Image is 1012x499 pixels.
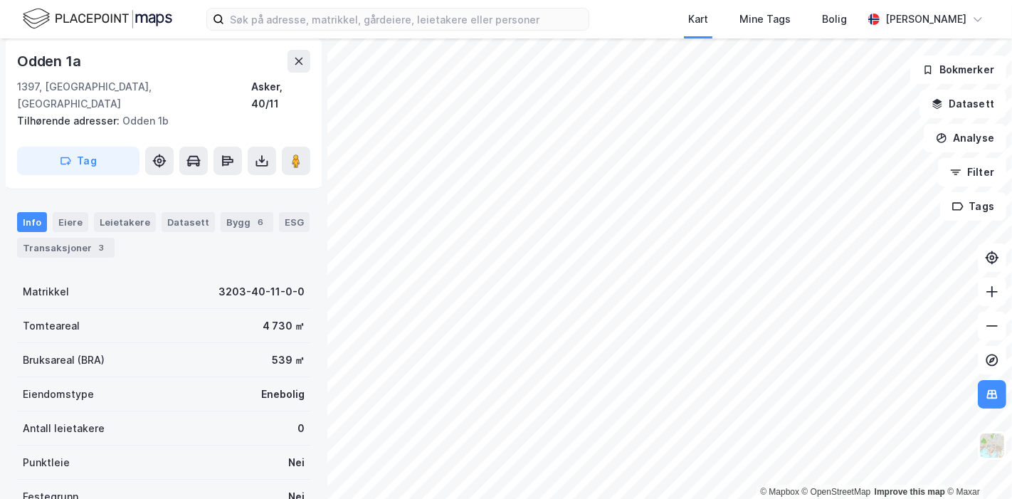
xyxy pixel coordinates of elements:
button: Tag [17,147,139,175]
div: [PERSON_NAME] [885,11,966,28]
a: Mapbox [760,487,799,497]
div: 6 [253,215,268,229]
input: Søk på adresse, matrikkel, gårdeiere, leietakere eller personer [224,9,589,30]
div: 3203-40-11-0-0 [218,283,305,300]
div: Kontrollprogram for chat [941,431,1012,499]
div: Asker, 40/11 [251,78,310,112]
div: 3 [95,241,109,255]
div: Kart [688,11,708,28]
div: Antall leietakere [23,420,105,437]
div: Leietakere [94,212,156,232]
div: 4 730 ㎡ [263,317,305,335]
button: Analyse [924,124,1006,152]
div: Bruksareal (BRA) [23,352,105,369]
div: 1397, [GEOGRAPHIC_DATA], [GEOGRAPHIC_DATA] [17,78,251,112]
div: Nei [288,454,305,471]
div: Matrikkel [23,283,69,300]
div: Bolig [822,11,847,28]
button: Tags [940,192,1006,221]
button: Filter [938,158,1006,187]
button: Datasett [919,90,1006,118]
a: Improve this map [875,487,945,497]
button: Bokmerker [910,56,1006,84]
div: Info [17,212,47,232]
div: Eiere [53,212,88,232]
iframe: Chat Widget [941,431,1012,499]
span: Tilhørende adresser: [17,115,122,127]
a: OpenStreetMap [802,487,871,497]
div: Odden 1b [17,112,299,130]
div: Datasett [162,212,215,232]
div: 0 [297,420,305,437]
div: Eiendomstype [23,386,94,403]
img: logo.f888ab2527a4732fd821a326f86c7f29.svg [23,6,172,31]
div: Punktleie [23,454,70,471]
div: Enebolig [261,386,305,403]
div: Tomteareal [23,317,80,335]
div: ESG [279,212,310,232]
div: Mine Tags [739,11,791,28]
div: Transaksjoner [17,238,115,258]
div: 539 ㎡ [272,352,305,369]
div: Bygg [221,212,273,232]
div: Odden 1a [17,50,83,73]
